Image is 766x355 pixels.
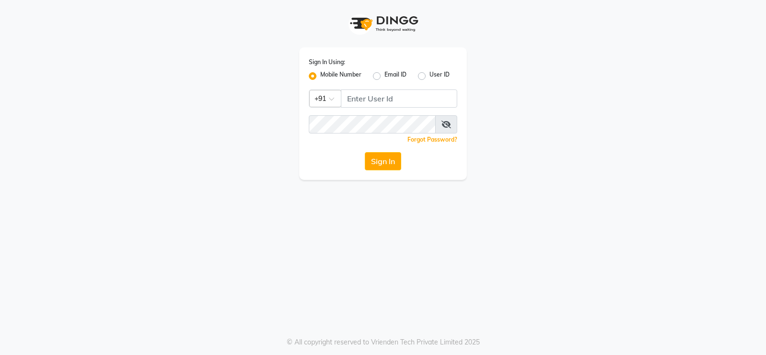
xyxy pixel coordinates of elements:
label: Mobile Number [320,70,361,82]
input: Username [341,89,457,108]
label: Email ID [384,70,406,82]
img: logo1.svg [345,10,421,38]
label: User ID [429,70,450,82]
button: Sign In [365,152,401,170]
label: Sign In Using: [309,58,345,67]
a: Forgot Password? [407,136,457,143]
input: Username [309,115,436,133]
